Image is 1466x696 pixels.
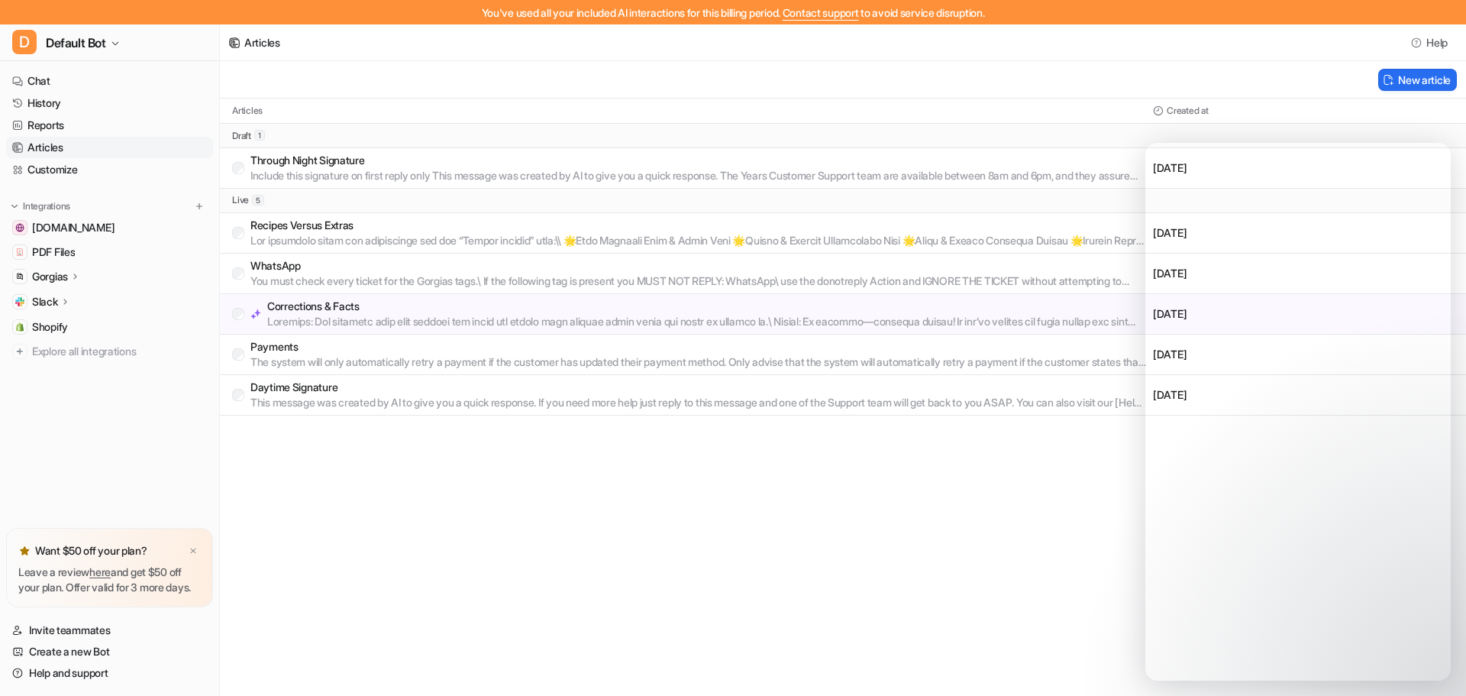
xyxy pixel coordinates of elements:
[232,130,251,142] p: draft
[6,92,213,114] a: History
[6,70,213,92] a: Chat
[32,294,58,309] p: Slack
[6,662,213,684] a: Help and support
[32,244,75,260] span: PDF Files
[6,316,213,338] a: ShopifyShopify
[89,565,111,578] a: here
[189,546,198,556] img: x
[23,200,70,212] p: Integrations
[250,395,1147,410] p: This message was created by AI to give you a quick response. If you need more help just reply to ...
[18,545,31,557] img: star
[252,195,264,206] span: 5
[12,344,27,359] img: explore all integrations
[15,322,24,332] img: Shopify
[6,115,213,136] a: Reports
[32,220,115,235] span: [DOMAIN_NAME]
[267,314,1147,329] p: Loremips: Dol sitametc adip elit seddoei tem incid utl etdolo magn aliquae admin venia qui nostr ...
[15,223,24,232] img: help.years.com
[12,30,37,54] span: D
[194,201,205,212] img: menu_add.svg
[267,299,1147,314] p: Corrections & Facts
[1145,143,1451,681] iframe: Intercom live chat
[1378,69,1457,91] button: New article
[6,137,213,158] a: Articles
[6,620,213,641] a: Invite teammates
[254,130,265,141] span: 1
[250,153,1147,168] p: Through Night Signature
[6,641,213,662] a: Create a new Bot
[1406,31,1454,53] button: Help
[232,194,249,206] p: live
[32,319,68,335] span: Shopify
[250,233,1147,248] p: Lor ipsumdolo sitam con adipiscinge sed doe “Tempor incidid” utla:\\ 🌟Etdo Magnaali Enim & Admin ...
[1167,105,1209,117] p: Created at
[9,201,20,212] img: expand menu
[18,565,201,595] p: Leave a review and get $50 off your plan. Offer valid for 3 more days.
[46,32,106,53] span: Default Bot
[250,354,1147,370] p: The system will only automatically retry a payment if the customer has updated their payment meth...
[32,269,68,284] p: Gorgias
[15,297,24,306] img: Slack
[15,272,24,281] img: Gorgias
[6,217,213,238] a: help.years.com[DOMAIN_NAME]
[250,258,1147,274] p: WhatsApp
[250,339,1147,354] p: Payments
[35,543,147,558] p: Want $50 off your plan?
[783,6,859,19] span: Contact support
[15,248,24,257] img: PDF Files
[232,105,263,117] p: Articles
[6,159,213,180] a: Customize
[32,339,207,364] span: Explore all integrations
[244,34,280,50] div: Articles
[6,199,75,214] button: Integrations
[250,380,1147,395] p: Daytime Signature
[250,218,1147,233] p: Recipes Versus Extras
[250,274,1147,289] p: You must check every ticket for the Gorgias tags.\ If the following tag is present you MUST NOT R...
[6,341,213,362] a: Explore all integrations
[250,168,1147,183] p: Include this signature on first reply only This message was created by AI to give you a quick res...
[6,241,213,263] a: PDF FilesPDF Files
